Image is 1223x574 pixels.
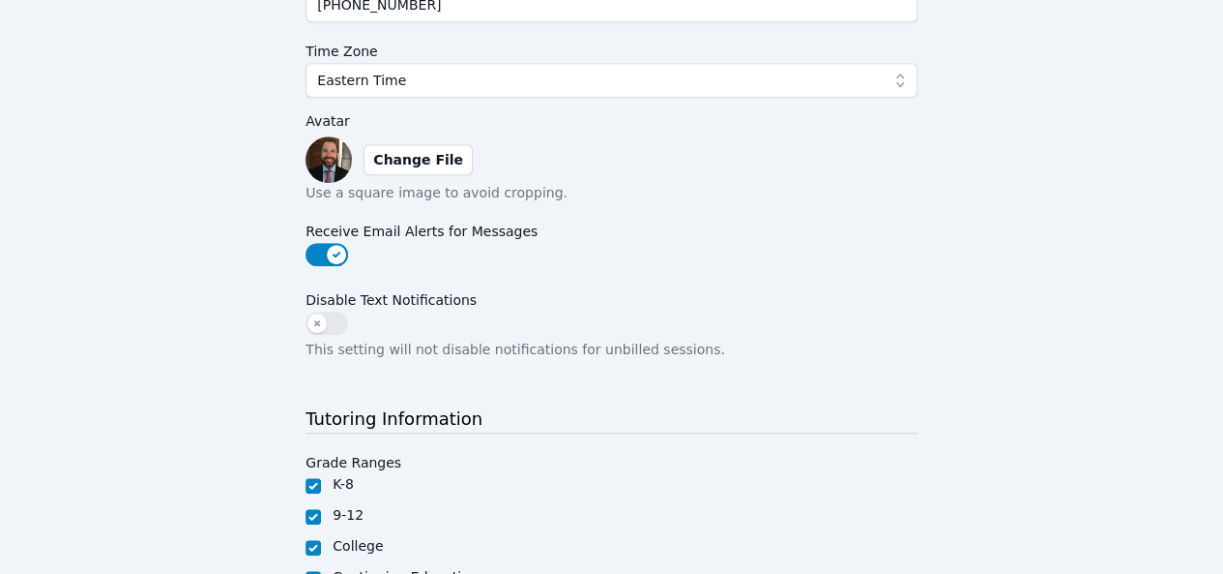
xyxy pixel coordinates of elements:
[306,283,917,312] label: Disable Text Notifications
[306,406,917,434] h3: Tutoring Information
[306,34,917,63] label: Time Zone
[333,507,364,523] label: 9-12
[306,183,917,202] p: Use a square image to avoid cropping.
[333,538,383,554] label: College
[306,136,352,183] img: preview
[306,445,401,474] legend: Grade Ranges
[306,340,917,359] p: This setting will not disable notifications for unbilled sessions.
[333,476,354,492] label: K-8
[364,144,473,175] label: Change File
[317,69,406,92] span: Eastern Time
[306,214,917,243] label: Receive Email Alerts for Messages
[306,109,917,133] label: Avatar
[306,63,917,98] button: Eastern Time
